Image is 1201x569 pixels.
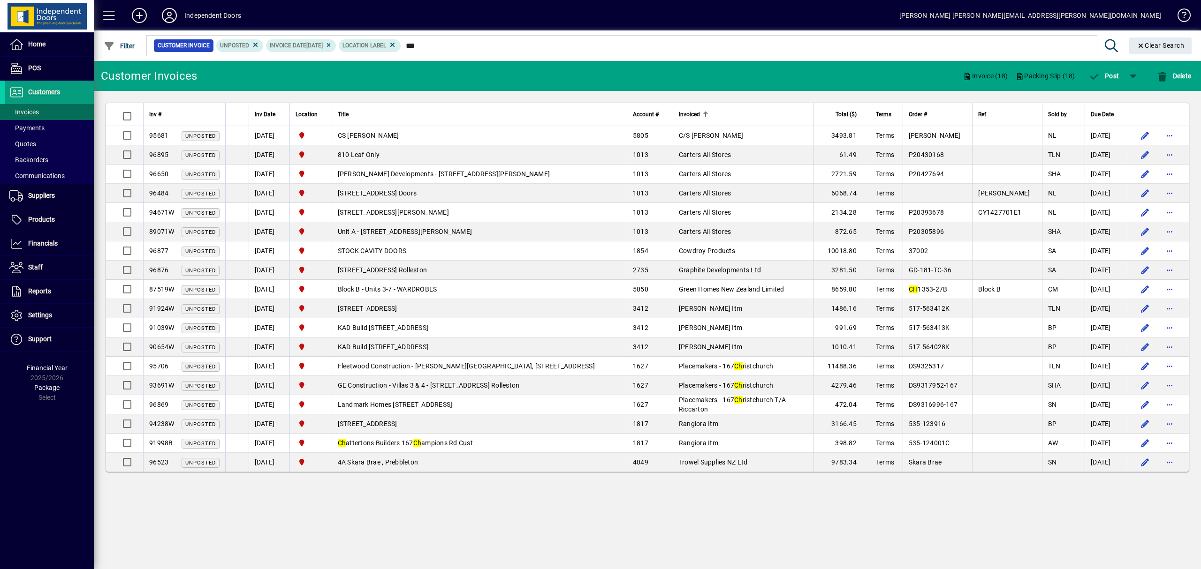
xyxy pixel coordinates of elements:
span: Placemakers - 167 ristchurch T/A Riccarton [679,396,786,413]
span: [PERSON_NAME] Developments - [STREET_ADDRESS][PERSON_NAME] [338,170,550,178]
span: Christchurch [296,303,326,314]
span: Christchurch [296,226,326,237]
button: Invoice (18) [959,67,1011,84]
span: Total ($) [836,109,857,120]
span: SHA [1048,170,1061,178]
span: 96877 [149,247,168,255]
span: Unposted [185,229,216,235]
span: [PERSON_NAME] Itm [679,343,742,351]
td: [DATE] [1085,376,1128,395]
button: More options [1162,397,1177,412]
span: 95706 [149,362,168,370]
button: More options [1162,166,1177,181]
span: Christchurch [296,246,326,256]
a: Invoices [5,104,94,120]
div: Order # [909,109,966,120]
button: Edit [1138,397,1153,412]
span: NL [1048,189,1057,197]
button: Edit [1138,320,1153,335]
td: [DATE] [249,241,289,261]
span: Unposted [185,248,216,255]
a: Payments [5,120,94,136]
span: KAD Build [STREET_ADDRESS] [338,343,429,351]
button: Edit [1138,224,1153,239]
button: More options [1162,186,1177,201]
span: Christchurch [296,380,326,390]
span: 90654W [149,343,175,351]
td: 10018.80 [813,241,870,261]
span: Terms [876,382,894,389]
a: Settings [5,304,94,327]
button: Clear [1129,37,1192,54]
span: Terms [876,401,894,408]
span: 5805 [633,132,648,139]
span: 3412 [633,324,648,331]
button: Edit [1138,416,1153,431]
span: P20305896 [909,228,944,235]
span: 1854 [633,247,648,255]
button: Profile [154,7,184,24]
td: 8659.80 [813,280,870,299]
div: Inv # [149,109,220,120]
span: Quotes [9,140,36,148]
button: More options [1162,339,1177,354]
span: 517-563413K [909,324,950,331]
a: Quotes [5,136,94,152]
span: [PERSON_NAME] Itm [679,324,742,331]
td: [DATE] [1085,318,1128,337]
span: Terms [876,285,894,293]
span: P20427694 [909,170,944,178]
td: [DATE] [249,357,289,376]
em: Ch [734,362,743,370]
span: SA [1048,247,1057,255]
span: 3412 [633,343,648,351]
span: BP [1048,343,1057,351]
div: Invoiced [679,109,808,120]
span: Due Date [1091,109,1114,120]
td: [DATE] [1085,145,1128,165]
span: P20430168 [909,151,944,158]
a: POS [5,57,94,80]
td: [DATE] [1085,337,1128,357]
td: [DATE] [1085,184,1128,203]
button: Edit [1138,128,1153,143]
span: Unposted [185,306,216,312]
td: [DATE] [1085,261,1128,280]
button: More options [1162,224,1177,239]
span: Package [34,384,60,391]
td: 1010.41 [813,337,870,357]
span: NL [1048,132,1057,139]
span: Terms [876,343,894,351]
td: [DATE] [249,337,289,357]
button: Delete [1154,67,1193,84]
span: Christchurch [296,150,326,160]
span: Christchurch [296,188,326,198]
span: Terms [876,324,894,331]
span: Title [338,109,349,120]
span: Christchurch [296,130,326,141]
button: More options [1162,301,1177,316]
a: Home [5,33,94,56]
td: [DATE] [249,376,289,395]
span: Home [28,40,46,48]
td: [DATE] [1085,241,1128,261]
span: Financial Year [27,364,68,372]
span: Carters All Stores [679,228,731,235]
span: Terms [876,247,894,255]
span: Unposted [185,191,216,197]
span: 89071W [149,228,175,235]
span: Packing Slip (18) [1015,68,1075,83]
div: Total ($) [820,109,865,120]
button: Edit [1138,262,1153,277]
span: [STREET_ADDRESS] Rolleston [338,266,427,274]
em: Ch [734,382,743,389]
button: Edit [1138,359,1153,374]
span: STOCK CAVITY DOORS [338,247,407,255]
button: More options [1162,359,1177,374]
button: More options [1162,455,1177,470]
button: More options [1162,262,1177,277]
span: Invoiced [679,109,700,120]
td: [DATE] [1085,280,1128,299]
span: Placemakers - 167 ristchurch [679,382,773,389]
span: Reports [28,287,51,295]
